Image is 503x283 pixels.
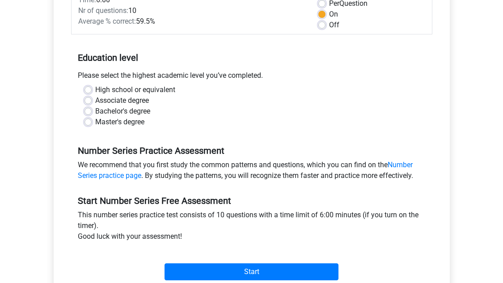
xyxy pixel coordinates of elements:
[78,17,136,25] span: Average % correct:
[78,145,426,156] h5: Number Series Practice Assessment
[72,16,312,27] div: 59.5%
[78,6,128,15] span: Nr of questions:
[95,106,150,117] label: Bachelor's degree
[165,263,338,280] input: Start
[78,49,426,67] h5: Education level
[71,160,432,185] div: We recommend that you first study the common patterns and questions, which you can find on the . ...
[95,117,144,127] label: Master's degree
[329,9,338,20] label: On
[78,161,413,180] a: Number Series practice page
[72,5,312,16] div: 10
[71,70,432,84] div: Please select the highest academic level you’ve completed.
[329,20,339,30] label: Off
[71,210,432,245] div: This number series practice test consists of 10 questions with a time limit of 6:00 minutes (if y...
[95,84,175,95] label: High school or equivalent
[95,95,149,106] label: Associate degree
[78,195,426,206] h5: Start Number Series Free Assessment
